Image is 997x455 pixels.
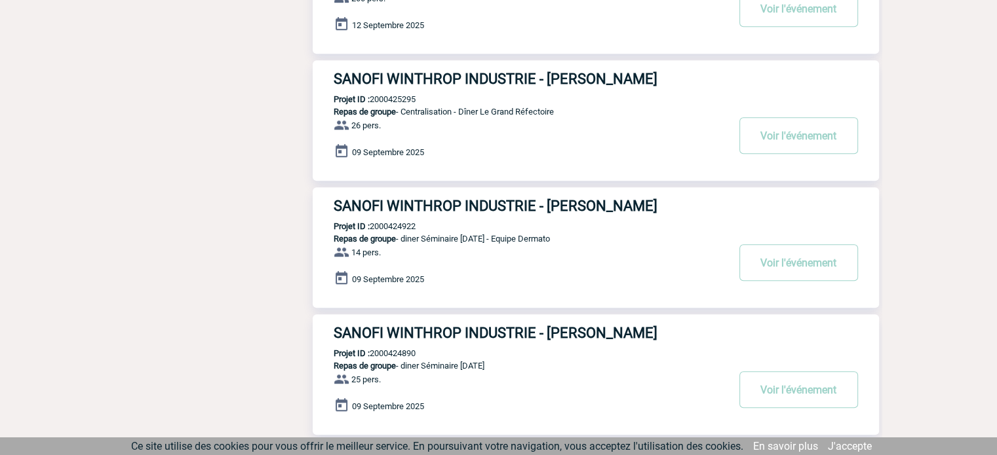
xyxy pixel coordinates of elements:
[739,244,858,281] button: Voir l'événement
[334,325,727,341] h3: SANOFI WINTHROP INDUSTRIE - [PERSON_NAME]
[313,107,727,117] p: - Centralisation - Dîner Le Grand Réfectoire
[334,361,396,371] span: Repas de groupe
[313,198,879,214] a: SANOFI WINTHROP INDUSTRIE - [PERSON_NAME]
[351,247,381,257] span: 14 pers.
[334,71,727,87] h3: SANOFI WINTHROP INDUSTRIE - [PERSON_NAME]
[351,120,381,130] span: 26 pers.
[313,71,879,87] a: SANOFI WINTHROP INDUSTRIE - [PERSON_NAME]
[351,374,381,384] span: 25 pers.
[334,221,370,231] b: Projet ID :
[313,94,416,104] p: 2000425295
[334,94,370,104] b: Projet ID :
[313,361,727,371] p: - diner Séminaire [DATE]
[334,234,396,244] span: Repas de groupe
[828,440,872,452] a: J'accepte
[739,117,858,154] button: Voir l'événement
[313,234,727,244] p: - diner Séminaire [DATE] - Equipe Dermato
[334,107,396,117] span: Repas de groupe
[753,440,818,452] a: En savoir plus
[334,348,370,358] b: Projet ID :
[352,147,424,157] span: 09 Septembre 2025
[352,401,424,411] span: 09 Septembre 2025
[313,348,416,358] p: 2000424890
[352,274,424,284] span: 09 Septembre 2025
[352,20,424,30] span: 12 Septembre 2025
[334,198,727,214] h3: SANOFI WINTHROP INDUSTRIE - [PERSON_NAME]
[131,440,743,452] span: Ce site utilise des cookies pour vous offrir le meilleur service. En poursuivant votre navigation...
[313,221,416,231] p: 2000424922
[739,371,858,408] button: Voir l'événement
[313,325,879,341] a: SANOFI WINTHROP INDUSTRIE - [PERSON_NAME]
